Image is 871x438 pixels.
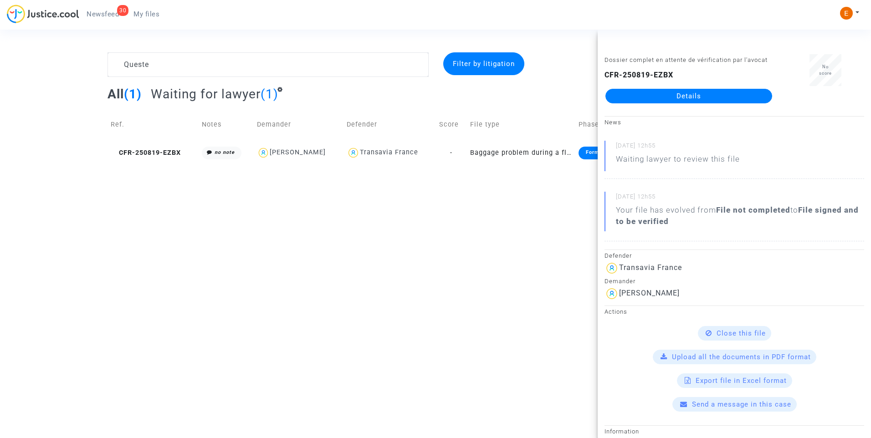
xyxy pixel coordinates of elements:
[270,148,326,156] div: [PERSON_NAME]
[343,108,436,141] td: Defender
[347,146,360,159] img: icon-user.svg
[450,149,452,157] span: -
[7,5,79,23] img: jc-logo.svg
[605,89,772,103] a: Details
[360,148,418,156] div: Transavia France
[261,87,278,102] span: (1)
[579,147,630,159] div: Formal notice
[133,10,159,18] span: My files
[616,142,864,153] small: [DATE] 12h55
[199,108,254,141] td: Notes
[111,149,181,157] span: CFR-250819-EZBX
[254,108,343,141] td: Demander
[108,108,199,141] td: Ref.
[605,71,673,79] b: CFR-250819-EZBX
[616,153,740,169] p: Waiting lawyer to review this file
[151,87,261,102] span: Waiting for lawyer
[840,7,853,20] img: ACg8ocIeiFvHKe4dA5oeRFd_CiCnuxWUEc1A2wYhRJE3TTWt=s96-c
[257,146,270,159] img: icon-user.svg
[467,141,575,165] td: Baggage problem during a flight
[108,87,124,102] span: All
[453,60,515,68] span: Filter by litigation
[575,108,645,141] td: Phase
[467,108,575,141] td: File type
[605,119,621,126] small: News
[79,7,126,21] a: 30Newsfeed
[819,64,832,76] span: No score
[126,7,167,21] a: My files
[87,10,119,18] span: Newsfeed
[215,149,235,155] i: no note
[117,5,128,16] div: 30
[436,108,467,141] td: Score
[605,56,768,63] small: Dossier complet en attente de vérification par l'avocat
[124,87,142,102] span: (1)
